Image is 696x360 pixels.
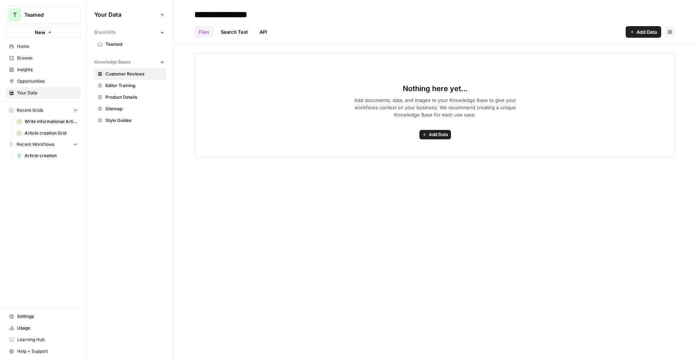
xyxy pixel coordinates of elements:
[6,75,81,87] a: Opportunities
[6,6,81,24] button: Workspace: Teamed
[6,311,81,322] a: Settings
[94,59,130,65] span: Knowledge Bases
[94,68,166,80] a: Customer Reviews
[6,27,81,38] button: New
[17,43,78,50] span: Home
[6,52,81,64] a: Browse
[6,105,81,116] button: Recent Grids
[6,322,81,334] a: Usage
[626,26,661,38] button: Add Data
[342,97,528,118] span: Add documents, data, and images to your Knowledge Base to give your workflows context on your bus...
[24,11,68,19] span: Teamed
[35,29,45,36] span: New
[637,28,657,36] span: Add Data
[17,313,78,320] span: Settings
[105,82,163,89] span: Editor Training
[6,87,81,99] a: Your Data
[94,80,166,91] a: Editor Training
[25,152,78,159] span: Article creation
[13,116,81,127] a: Write Informational Article
[6,345,81,357] button: Help + Support
[94,10,158,19] span: Your Data
[13,127,81,139] a: Article creation Grid
[94,29,115,36] span: Brand Kits
[17,141,54,148] span: Recent Workflows
[6,334,81,345] a: Learning Hub
[419,130,451,139] button: Add Data
[17,90,78,96] span: Your Data
[94,103,166,115] a: Sitemap
[6,64,81,75] a: Insights
[94,38,166,50] a: Teamed
[94,115,166,126] a: Style Guides
[105,117,163,124] span: Style Guides
[17,325,78,331] span: Usage
[105,106,163,112] span: Sitemap
[17,55,78,61] span: Browse
[13,150,81,161] a: Article creation
[17,66,78,73] span: Insights
[25,130,78,136] span: Article creation Grid
[194,26,214,38] a: Files
[17,348,78,355] span: Help + Support
[6,139,81,150] button: Recent Workflows
[17,336,78,343] span: Learning Hub
[105,71,163,77] span: Customer Reviews
[25,118,78,125] span: Write Informational Article
[94,91,166,103] a: Product Details
[17,78,78,85] span: Opportunities
[13,11,17,19] span: T
[105,41,163,48] span: Teamed
[403,83,468,94] span: Nothing here yet...
[6,41,81,52] a: Home
[105,94,163,101] span: Product Details
[255,26,272,38] a: API
[216,26,252,38] a: Search Test
[17,107,43,114] span: Recent Grids
[429,131,448,138] span: Add Data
